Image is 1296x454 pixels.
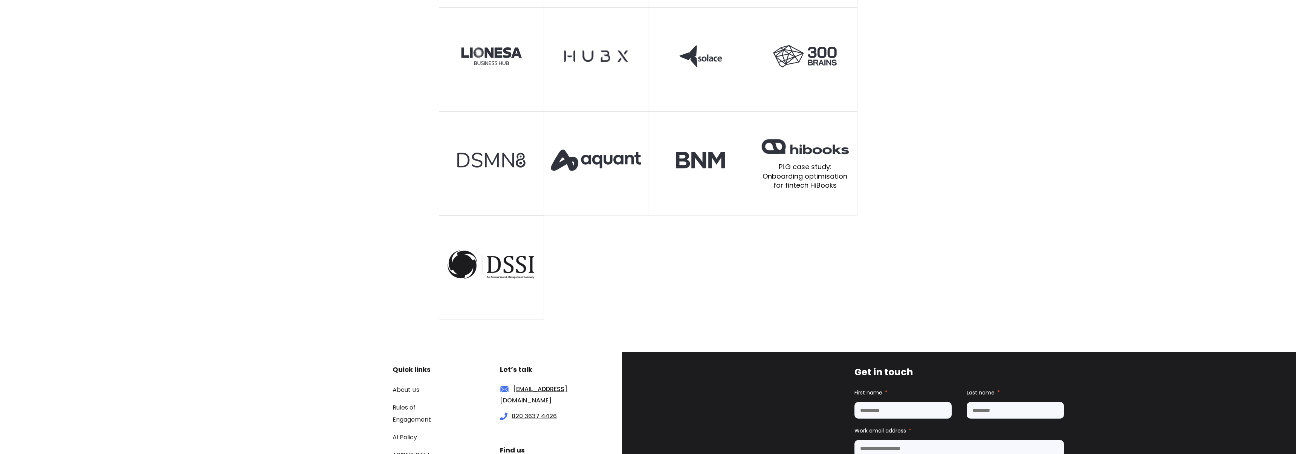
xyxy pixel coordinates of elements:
[393,403,431,424] a: Rules of Engagement
[544,112,648,216] a: Aquant-logo@2x
[457,152,526,168] img: dsmn8 overlay
[854,365,1064,379] h3: Get in touch
[393,433,417,442] a: AI Policy
[512,412,557,420] a: 020 3637 4426
[564,50,628,62] img: HubX Capital-1
[676,152,725,168] img: BNM Grey logo
[760,138,851,156] img: hibooks-logo-grey
[753,8,857,112] a: 300_logo-1
[753,112,857,216] a: hibooks-logo-grey PLG case study: Onboarding optimisation for fintech HiBooks
[500,385,567,405] a: [EMAIL_ADDRESS][DOMAIN_NAME]
[393,364,454,375] h3: Quick links
[679,45,722,67] img: solace logo
[500,364,587,375] h3: Let’s talk
[439,112,544,216] a: dsmn8 overlay
[393,385,419,394] a: About Us
[544,8,648,112] a: HubX Capital-1
[760,162,851,190] p: PLG case study: Onboarding optimisation for fintech HiBooks
[773,45,837,67] img: 300_logo-1
[461,45,522,67] img: grey-logo-lioneasbh
[854,389,882,396] span: First name
[648,112,753,216] a: BNM Grey logo
[446,249,537,280] img: DSSI_AmicusLogo (1)
[854,427,906,434] span: Work email address
[648,8,753,112] a: solace logo
[551,150,642,171] img: Aquant-logo@2x
[967,389,995,396] span: Last name
[439,216,544,319] a: DSSI_AmicusLogo (1)
[439,8,544,112] a: grey-logo-lioneasbh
